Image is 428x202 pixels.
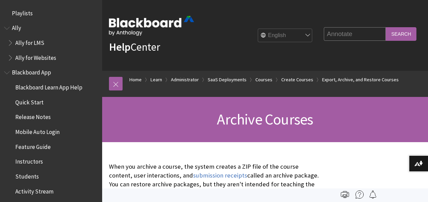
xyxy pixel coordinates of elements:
span: Activity Stream [15,186,53,195]
a: Home [129,75,142,84]
nav: Book outline for Anthology Ally Help [4,22,98,64]
span: Ally for Websites [15,52,56,61]
span: Students [15,171,39,180]
nav: Book outline for Playlists [4,7,98,19]
span: Playlists [12,7,33,17]
span: Blackboard App [12,67,51,76]
a: Courses [255,75,272,84]
span: Ally [12,22,21,32]
span: Blackboard Learn App Help [15,82,82,91]
span: Ally for LMS [15,37,44,46]
strong: Help [109,40,130,54]
select: Site Language Selector [258,29,313,43]
img: More help [355,190,364,199]
span: Instructors [15,156,43,165]
span: Release Notes [15,112,51,121]
a: Learn [150,75,162,84]
input: Search [386,27,416,40]
a: Administrator [171,75,199,84]
a: SaaS Deployments [208,75,247,84]
span: Quick Start [15,97,44,106]
img: Print [341,190,349,199]
img: Blackboard by Anthology [109,16,194,36]
img: Follow this page [369,190,377,199]
a: submission receipts [193,171,247,180]
span: Archive Courses [217,110,313,129]
a: Create Courses [281,75,313,84]
a: HelpCenter [109,40,160,54]
a: Export, Archive, and Restore Courses [322,75,399,84]
span: Mobile Auto Login [15,126,60,135]
span: Feature Guide [15,141,51,150]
